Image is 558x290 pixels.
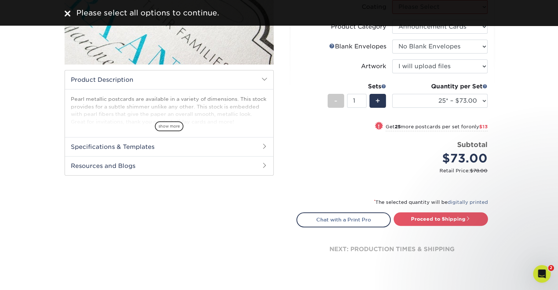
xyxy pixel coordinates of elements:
[65,70,273,89] h2: Product Description
[329,42,386,51] div: Blank Envelopes
[548,265,554,271] span: 2
[470,168,488,173] span: $78.00
[468,124,488,129] span: only
[386,124,488,131] small: Get more postcards per set for
[328,82,386,91] div: Sets
[457,140,488,148] strong: Subtotal
[296,212,391,227] a: Chat with a Print Pro
[448,199,488,205] a: digitally printed
[71,95,267,125] p: Pearl metallic postcards are available in a variety of dimensions. This stock provides for a subt...
[533,265,551,283] iframe: Intercom live chat
[374,199,488,205] small: The selected quantity will be
[302,167,488,174] small: Retail Price:
[479,124,488,129] span: $13
[375,95,380,106] span: +
[65,137,273,156] h2: Specifications & Templates
[398,150,488,167] div: $73.00
[378,122,380,130] span: !
[65,156,273,175] h2: Resources and Blogs
[334,95,338,106] span: -
[392,82,488,91] div: Quantity per Set
[395,124,401,129] strong: 25
[331,22,386,31] div: Product Category
[76,8,219,17] span: Please select all options to continue.
[155,121,183,131] span: show more
[296,227,488,271] div: next: production times & shipping
[394,212,488,225] a: Proceed to Shipping
[65,11,70,16] img: close
[361,62,386,71] div: Artwork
